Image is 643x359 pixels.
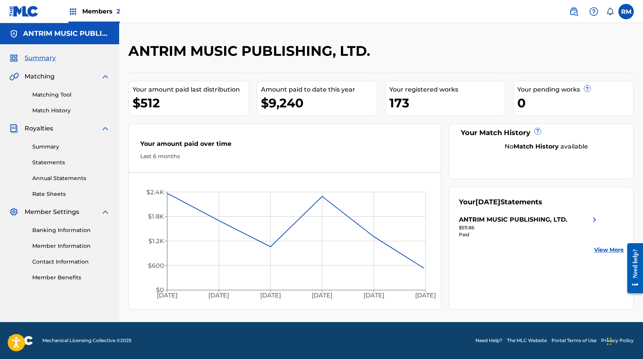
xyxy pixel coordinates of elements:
[584,85,590,92] span: ?
[261,94,377,112] div: $9,240
[552,337,596,344] a: Portal Terms of Use
[607,330,611,353] div: Drag
[101,124,110,133] img: expand
[32,226,110,234] a: Banking Information
[594,246,624,254] a: View More
[32,143,110,151] a: Summary
[32,242,110,250] a: Member Information
[459,197,542,207] div: Your Statements
[32,91,110,99] a: Matching Tool
[101,72,110,81] img: expand
[208,292,229,299] tspan: [DATE]
[517,94,633,112] div: 0
[260,292,281,299] tspan: [DATE]
[621,237,643,299] iframe: Resource Center
[364,292,384,299] tspan: [DATE]
[9,336,33,345] img: logo
[513,143,559,150] strong: Match History
[261,85,377,94] div: Amount paid to date this year
[459,224,599,231] div: $511.86
[32,274,110,282] a: Member Benefits
[475,337,502,344] a: Need Help?
[42,337,131,344] span: Mechanical Licensing Collective © 2025
[601,337,634,344] a: Privacy Policy
[32,190,110,198] a: Rate Sheets
[9,53,56,63] a: SummarySummary
[68,7,78,16] img: Top Rightsholders
[459,215,599,238] a: ANTRIM MUSIC PUBLISHING, LTD.right chevron icon$511.86Paid
[605,322,643,359] iframe: Chat Widget
[133,94,249,112] div: $512
[566,4,582,19] a: Public Search
[32,159,110,167] a: Statements
[25,207,79,217] span: Member Settings
[148,262,164,269] tspan: $600
[146,189,164,196] tspan: $2.4K
[9,53,18,63] img: Summary
[475,198,500,206] span: [DATE]
[25,53,56,63] span: Summary
[9,207,18,217] img: Member Settings
[415,292,436,299] tspan: [DATE]
[535,128,541,134] span: ?
[312,292,332,299] tspan: [DATE]
[140,152,429,160] div: Last 6 months
[389,85,505,94] div: Your registered works
[459,128,624,138] div: Your Match History
[590,215,599,224] img: right chevron icon
[9,6,39,17] img: MLC Logo
[32,107,110,115] a: Match History
[148,213,164,220] tspan: $1.8K
[157,292,178,299] tspan: [DATE]
[586,4,601,19] div: Help
[101,207,110,217] img: expand
[116,8,120,15] span: 2
[9,29,18,38] img: Accounts
[32,258,110,266] a: Contact Information
[156,286,164,294] tspan: $0
[459,231,599,238] div: Paid
[128,42,374,60] h2: ANTRIM MUSIC PUBLISHING, LTD.
[589,7,598,16] img: help
[9,124,18,133] img: Royalties
[606,8,614,15] div: Notifications
[459,215,567,224] div: ANTRIM MUSIC PUBLISHING, LTD.
[148,237,164,245] tspan: $1.2K
[569,7,578,16] img: search
[140,139,429,152] div: Your amount paid over time
[25,72,55,81] span: Matching
[9,72,19,81] img: Matching
[618,4,634,19] div: User Menu
[469,142,624,151] div: No available
[82,7,120,16] span: Members
[133,85,249,94] div: Your amount paid last distribution
[517,85,633,94] div: Your pending works
[507,337,547,344] a: The MLC Website
[23,29,110,38] h5: ANTRIM MUSIC PUBLISHING, LTD.
[25,124,53,133] span: Royalties
[389,94,505,112] div: 173
[32,174,110,182] a: Annual Statements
